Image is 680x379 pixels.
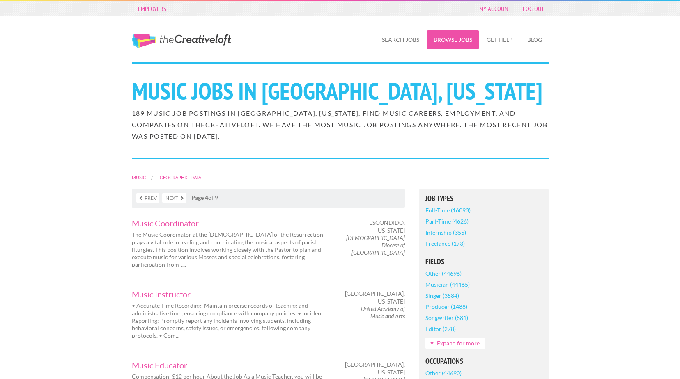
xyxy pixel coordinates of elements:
[425,323,456,334] a: Editor (278)
[425,338,485,349] a: Expand for more
[191,194,208,201] strong: Page 4
[132,175,146,180] a: Music
[425,205,471,216] a: Full-Time (16093)
[480,30,519,49] a: Get Help
[425,216,469,227] a: Part-Time (4626)
[425,227,466,238] a: Internship (355)
[132,302,333,339] p: • Accurate Time Recording: Maintain precise records of teaching and administrative time, ensuring...
[425,368,462,379] a: Other (44690)
[132,361,333,369] a: Music Educator
[425,290,459,301] a: Singer (3584)
[132,219,333,227] a: Music Coordinator
[132,79,549,103] h1: Music Jobs in [GEOGRAPHIC_DATA], [US_STATE]
[425,301,467,312] a: Producer (1488)
[132,290,333,298] a: Music Instructor
[132,189,405,208] nav: of 9
[425,195,542,202] h5: Job Types
[425,358,542,365] h5: Occupations
[425,312,468,323] a: Songwriter (881)
[132,34,231,48] a: The Creative Loft
[361,305,405,320] em: United Academy of Music and Arts
[345,361,405,376] span: [GEOGRAPHIC_DATA], [US_STATE]
[346,234,405,256] em: [DEMOGRAPHIC_DATA] Diocese of [GEOGRAPHIC_DATA]
[425,238,465,249] a: Freelance (173)
[159,175,202,180] a: [GEOGRAPHIC_DATA]
[345,290,405,305] span: [GEOGRAPHIC_DATA], [US_STATE]
[134,3,171,14] a: Employers
[475,3,515,14] a: My Account
[519,3,548,14] a: Log Out
[132,107,549,142] h2: 189 Music job postings in [GEOGRAPHIC_DATA], [US_STATE]. Find Music careers, employment, and comp...
[136,193,159,203] a: Prev
[132,231,333,268] p: The Music Coordinator at the [DEMOGRAPHIC_DATA] of the Resurrection plays a vital role in leading...
[375,30,426,49] a: Search Jobs
[347,219,405,234] span: Escondido, [US_STATE]
[427,30,479,49] a: Browse Jobs
[425,279,470,290] a: Musician (44465)
[425,268,462,279] a: Other (44696)
[162,193,186,203] a: Next
[425,258,542,265] h5: Fields
[521,30,549,49] a: Blog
